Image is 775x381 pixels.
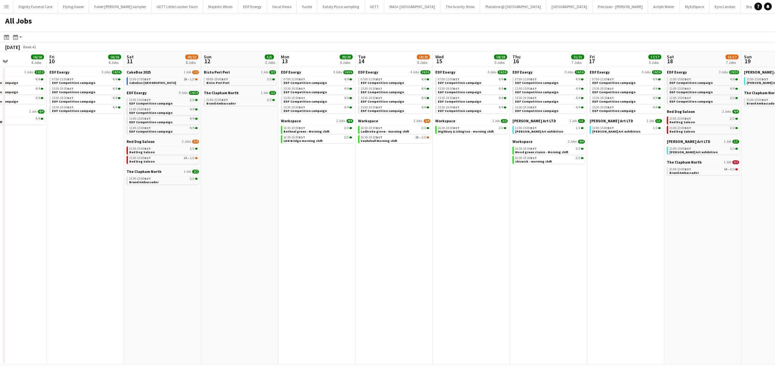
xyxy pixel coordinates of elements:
span: 3/4 [424,119,430,123]
span: Workspace [358,118,378,123]
span: BST [299,96,305,100]
span: 4/4 [421,78,426,81]
span: 4/4 [36,96,40,100]
a: 15:30-19:30BST4/4EDF Competition campaign [52,86,120,94]
button: GETT Little London Tours [151,0,203,13]
div: EDF Energy4 Jobs16/1607:00-11:00BST4/4EDF Competition campaign15:30-19:30BST4/4EDF Competition ca... [590,70,662,118]
span: 11:00-15:00 [515,87,537,90]
div: EDF Energy4 Jobs16/1607:00-11:00BST4/4EDF Competition campaign15:30-19:30BST4/4EDF Competition ca... [281,70,353,118]
span: BST [299,105,305,109]
span: 4 Jobs [333,70,342,74]
button: Precision - [PERSON_NAME] [593,0,648,13]
span: BST [685,96,691,100]
span: BST [530,96,537,100]
div: CakeBox 20251 Job1/211:00-17:00BST2A•1/2Cakebox [GEOGRAPHIC_DATA] [127,70,199,90]
button: The Gravity Show [440,0,480,13]
a: EDF Energy4 Jobs16/16 [358,70,430,75]
span: BST [222,77,228,81]
a: The Clapham North1 Job2/2 [204,90,276,95]
span: EDF Competition campaign [52,109,95,113]
span: 07:00-11:00 [515,78,537,81]
span: 15:30-19:30 [52,106,74,109]
a: 15:30-19:30BST4/4EDF Competition campaign [592,105,661,113]
span: 1 Job [261,70,268,74]
span: 4 Jobs [179,91,188,95]
span: 2A [184,78,187,81]
a: 15:30-19:30BST4/4EDF Competition campaign [361,96,429,103]
span: EDF Competition campaign [129,101,172,105]
span: EDF Competition campaign [592,99,635,104]
button: Faber [PERSON_NAME] sampler [89,0,151,13]
div: • [129,78,198,81]
span: 3 Jobs [25,70,33,74]
span: 15:30-19:30 [438,96,460,100]
span: BST [144,77,151,81]
a: 15:30-19:30BST4/4EDF Competition campaign [438,96,506,103]
button: GETT [365,0,384,13]
span: 15:30-19:30 [592,106,614,109]
span: 4/4 [38,110,45,114]
span: 1 Job [492,119,500,123]
button: Platatine @ [GEOGRAPHIC_DATA] [480,0,546,13]
div: EDF Energy4 Jobs16/1607:00-11:00BST4/4EDF Competition campaign15:30-19:30BST4/4EDF Competition ca... [435,70,508,118]
span: BST [67,77,74,81]
button: Eataly Pizza sampling [317,0,365,13]
span: 12/12 [35,70,45,74]
span: Brand Ambassador [206,101,236,105]
a: EDF Energy4 Jobs16/16 [590,70,662,75]
span: EDF Competition campaign [515,81,558,85]
span: EDF Competition campaign [669,90,713,94]
span: EDF Competition campaign [284,99,327,104]
button: Actiph Water [648,0,680,13]
span: EDF Competition campaign [361,109,404,113]
button: Stoptober [741,0,767,13]
span: EDF Energy [435,70,455,75]
span: BST [607,86,614,91]
span: 07:00-11:00 [361,78,382,81]
a: 09:00-19:00BST3/3Bisto Peri Peri [206,77,275,85]
a: 15:30-19:30BST4/4EDF Competition campaign [361,105,429,113]
a: EDF Energy4 Jobs16/16 [435,70,508,75]
span: 11:00-17:00 [129,78,151,81]
span: 4/4 [113,106,117,109]
span: EDF Competition campaign [438,81,481,85]
span: 21:00-23:00 [669,117,691,120]
button: Flying Goose [58,0,89,13]
span: 4/4 [344,96,349,100]
span: Bisto Peri Peri [204,70,230,75]
span: BST [144,107,151,111]
span: 4/4 [113,78,117,81]
span: BST [685,86,691,91]
span: 3/3 [269,70,276,74]
span: 4/4 [36,87,40,90]
div: EDF Energy4 Jobs16/1607:00-11:00BST4/4EDF Competition campaign11:00-15:00BST4/4EDF Competition ca... [512,70,585,118]
div: The Clapham North1 Job2/221:00-23:00BST2/2Brand Ambassador [204,90,276,107]
span: 07:00-11:00 [52,78,74,81]
a: 15:30-19:30BST4/4EDF Competition campaign [438,86,506,94]
span: 07:00-11:00 [438,78,460,81]
span: 2/2 [269,91,276,95]
span: 4/4 [421,96,426,100]
span: BST [376,105,382,109]
button: EDF Energy [238,0,267,13]
span: 4/4 [576,78,580,81]
span: 16/16 [652,70,662,74]
a: EDF Energy4 Jobs16/16 [512,70,585,75]
span: 2/2 [730,96,735,100]
a: EDF Energy4 Jobs14/14 [127,90,199,95]
button: Vocal Views [267,0,297,13]
span: EDF Competition campaign [438,90,481,94]
div: EDF Energy4 Jobs16/1607:00-11:00BST4/4EDF Competition campaign15:30-19:30BST4/4EDF Competition ca... [358,70,430,118]
span: EDF Energy [512,70,532,75]
span: 4/4 [344,87,349,90]
span: BST [299,86,305,91]
span: BST [299,77,305,81]
span: 4/4 [576,96,580,100]
span: Workspace [281,118,301,123]
div: EDF Energy4 Jobs16/1607:00-11:00BST4/4EDF Competition campaign15:30-19:30BST4/4EDF Competition ca... [49,70,122,115]
a: 07:00-11:00BST4/4EDF Competition campaign [284,77,352,85]
span: 16/16 [343,70,353,74]
a: 15:30-19:30BST4/4EDF Competition campaign [515,105,584,113]
span: 15:30-19:30 [438,87,460,90]
span: 4/4 [576,87,580,90]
